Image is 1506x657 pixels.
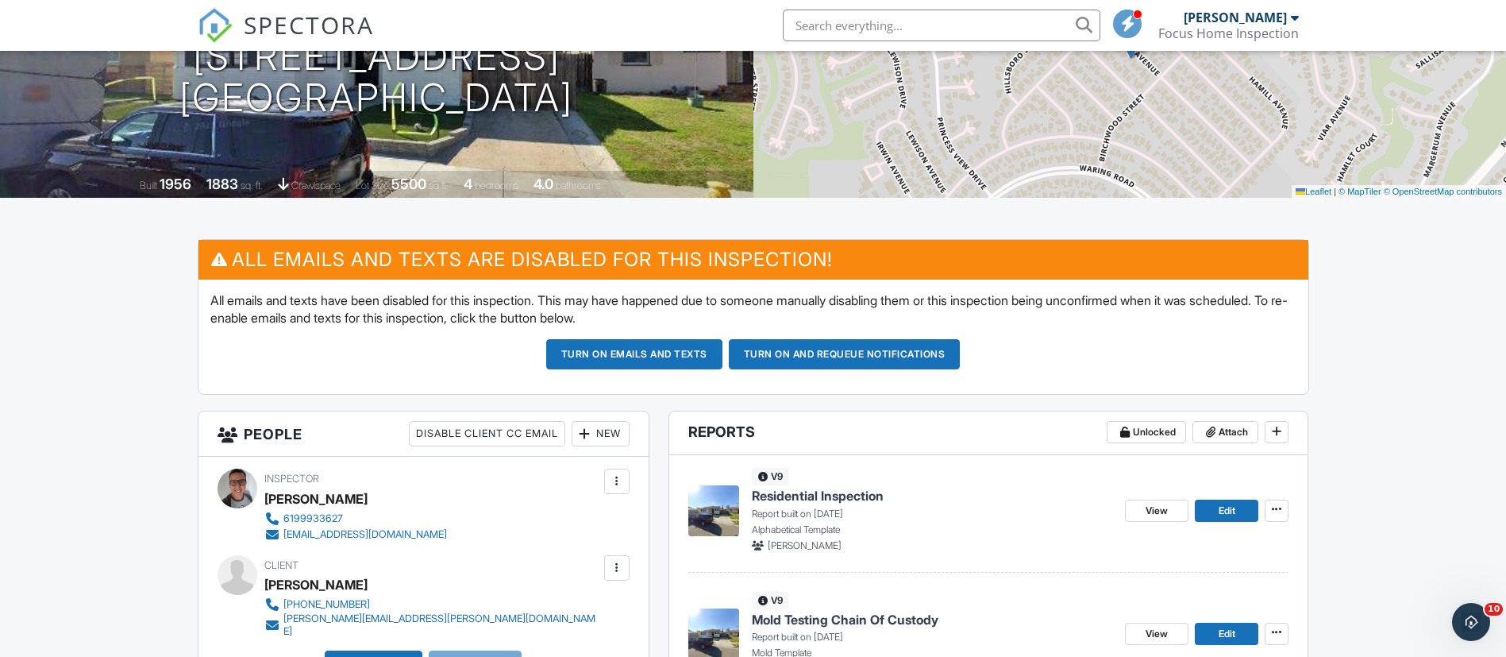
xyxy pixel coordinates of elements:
[1338,187,1381,196] a: © MapTiler
[198,8,233,43] img: The Best Home Inspection Software - Spectora
[391,176,426,192] div: 5500
[1184,10,1287,25] div: [PERSON_NAME]
[198,412,649,457] h3: People
[291,180,341,191] span: crawlspace
[264,511,447,527] a: 6199933627
[1485,603,1503,616] span: 10
[283,613,600,638] div: [PERSON_NAME][EMAIL_ADDRESS][PERSON_NAME][DOMAIN_NAME]
[206,176,238,192] div: 1883
[264,487,368,511] div: [PERSON_NAME]
[140,180,157,191] span: Built
[283,598,370,611] div: [PHONE_NUMBER]
[179,36,573,120] h1: [STREET_ADDRESS] [GEOGRAPHIC_DATA]
[572,421,630,446] div: New
[198,240,1308,279] h3: All emails and texts are disabled for this inspection!
[1296,187,1331,196] a: Leaflet
[283,528,447,541] div: [EMAIL_ADDRESS][DOMAIN_NAME]
[283,512,343,525] div: 6199933627
[1452,603,1490,641] iframe: Intercom live chat
[533,176,553,192] div: 4.0
[264,613,600,638] a: [PERSON_NAME][EMAIL_ADDRESS][PERSON_NAME][DOMAIN_NAME]
[429,180,449,191] span: sq.ft.
[210,292,1296,327] p: All emails and texts have been disabled for this inspection. This may have happened due to someon...
[464,176,472,192] div: 4
[409,421,565,446] div: Disable Client CC Email
[198,21,374,55] a: SPECTORA
[556,180,601,191] span: bathrooms
[1158,25,1299,41] div: Focus Home Inspection
[264,473,319,485] span: Inspector
[264,573,368,597] div: [PERSON_NAME]
[475,180,518,191] span: bedrooms
[160,176,191,192] div: 1956
[264,527,447,543] a: [EMAIL_ADDRESS][DOMAIN_NAME]
[241,180,263,191] span: sq. ft.
[1334,187,1336,196] span: |
[356,180,389,191] span: Lot Size
[783,10,1100,41] input: Search everything...
[729,339,961,369] button: Turn on and Requeue Notifications
[264,597,600,613] a: [PHONE_NUMBER]
[1384,187,1502,196] a: © OpenStreetMap contributors
[546,339,722,369] button: Turn on emails and texts
[264,559,299,571] span: Client
[244,8,374,41] span: SPECTORA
